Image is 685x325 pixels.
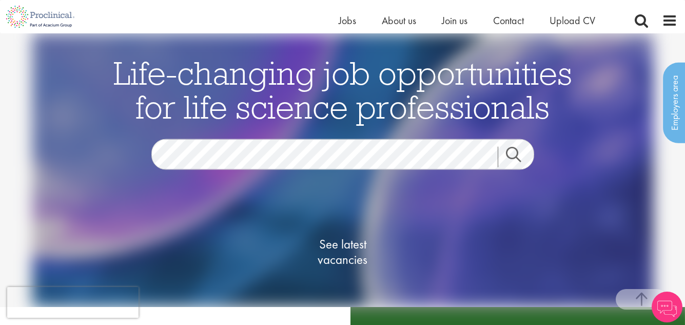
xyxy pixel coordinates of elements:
img: candidate home [32,33,653,307]
span: See latest vacancies [291,237,394,267]
span: Life-changing job opportunities for life science professionals [113,52,572,127]
a: Job search submit button [498,147,542,167]
a: About us [382,14,416,27]
a: See latestvacancies [291,196,394,309]
iframe: reCAPTCHA [7,287,139,318]
a: Jobs [339,14,356,27]
img: Chatbot [652,292,682,322]
a: Contact [493,14,524,27]
a: Upload CV [550,14,595,27]
a: Join us [442,14,467,27]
